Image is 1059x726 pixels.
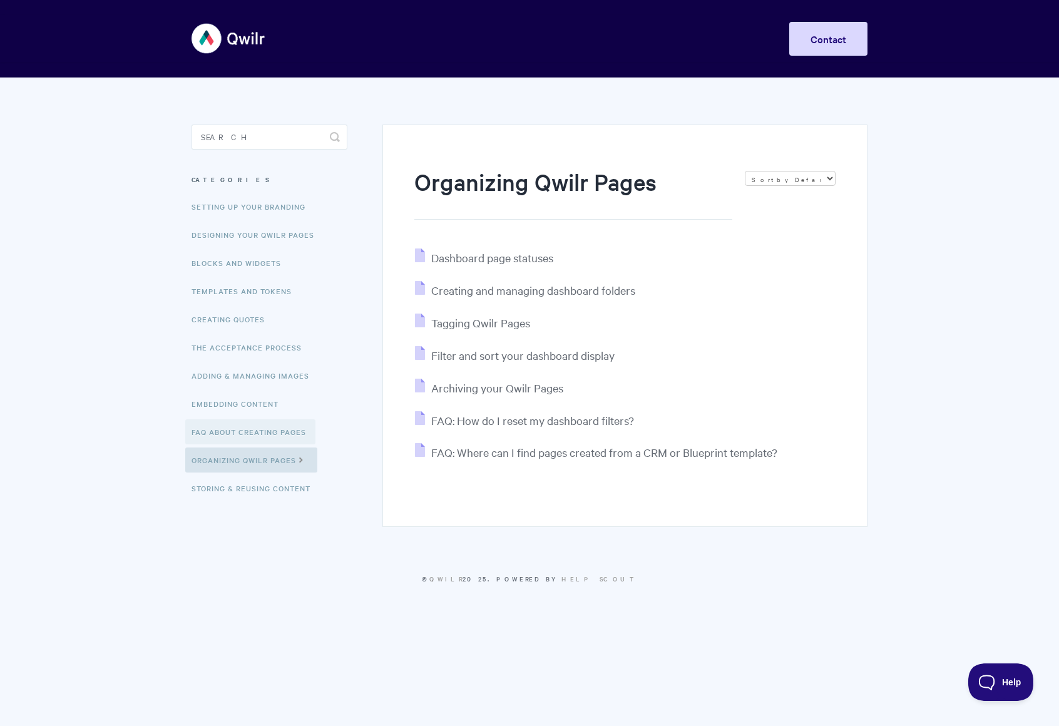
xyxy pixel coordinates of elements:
a: Organizing Qwilr Pages [185,447,317,473]
a: Designing Your Qwilr Pages [192,222,324,247]
a: FAQ About Creating Pages [185,419,315,444]
select: Page reloads on selection [745,171,836,186]
input: Search [192,125,347,150]
img: Qwilr Help Center [192,15,266,62]
span: Tagging Qwilr Pages [431,315,530,330]
a: Qwilr [429,574,463,583]
a: The Acceptance Process [192,335,311,360]
a: Creating Quotes [192,307,274,332]
span: Filter and sort your dashboard display [431,348,615,362]
span: Archiving your Qwilr Pages [431,381,563,395]
span: Creating and managing dashboard folders [431,283,635,297]
a: Dashboard page statuses [415,250,553,265]
a: Tagging Qwilr Pages [415,315,530,330]
a: Templates and Tokens [192,279,301,304]
a: Filter and sort your dashboard display [415,348,615,362]
span: FAQ: Where can I find pages created from a CRM or Blueprint template? [431,445,777,459]
a: Embedding Content [192,391,288,416]
a: Storing & Reusing Content [192,476,320,501]
h3: Categories [192,168,347,191]
a: Setting up your Branding [192,194,315,219]
span: Dashboard page statuses [431,250,553,265]
a: FAQ: How do I reset my dashboard filters? [415,413,634,427]
a: Help Scout [561,574,637,583]
span: FAQ: How do I reset my dashboard filters? [431,413,634,427]
a: Adding & Managing Images [192,363,319,388]
a: FAQ: Where can I find pages created from a CRM or Blueprint template? [415,445,777,459]
a: Archiving your Qwilr Pages [415,381,563,395]
a: Blocks and Widgets [192,250,290,275]
a: Contact [789,22,867,56]
iframe: Toggle Customer Support [968,663,1034,701]
p: © 2025. [192,573,867,585]
h1: Organizing Qwilr Pages [414,166,732,220]
a: Creating and managing dashboard folders [415,283,635,297]
span: Powered by [496,574,637,583]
